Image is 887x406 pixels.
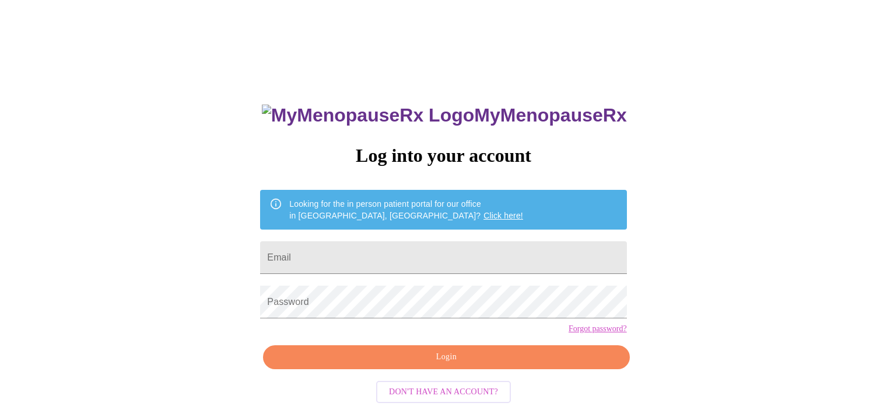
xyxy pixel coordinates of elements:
h3: Log into your account [260,145,626,166]
button: Login [263,345,629,369]
span: Don't have an account? [389,385,498,400]
div: Looking for the in person patient portal for our office in [GEOGRAPHIC_DATA], [GEOGRAPHIC_DATA]? [289,193,523,226]
span: Login [276,350,616,365]
a: Click here! [483,211,523,220]
a: Forgot password? [569,324,627,334]
a: Don't have an account? [373,386,514,395]
button: Don't have an account? [376,381,511,404]
img: MyMenopauseRx Logo [262,105,474,126]
h3: MyMenopauseRx [262,105,627,126]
